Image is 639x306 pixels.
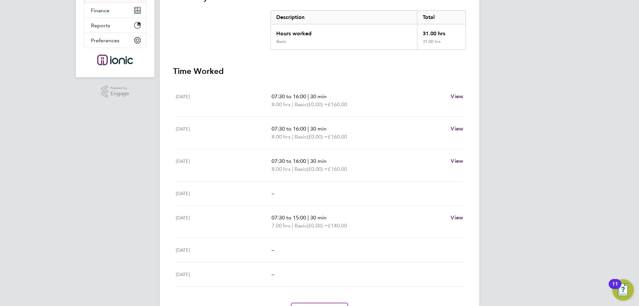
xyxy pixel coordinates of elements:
[84,3,146,18] button: Finance
[310,214,326,221] span: 30 min
[417,24,466,39] div: 31.00 hrs
[308,214,309,221] span: |
[451,158,463,164] span: View
[612,284,618,293] div: 11
[272,126,306,132] span: 07:30 to 16:00
[451,214,463,221] span: View
[176,246,272,254] div: [DATE]
[328,101,347,108] span: £160.00
[308,126,309,132] span: |
[84,55,146,65] a: Go to home page
[417,39,466,50] div: 31.00 hrs
[97,55,133,65] img: ionic-logo-retina.png
[328,134,347,140] span: £160.00
[101,85,129,98] a: Powered byEngage
[84,33,146,48] button: Preferences
[272,190,274,196] span: –
[295,101,307,109] span: Basic
[91,7,109,14] span: Finance
[272,222,291,229] span: 7.00 hrs
[295,222,307,230] span: Basic
[110,85,129,91] span: Powered by
[176,189,272,197] div: [DATE]
[272,247,274,253] span: –
[292,134,293,140] span: |
[295,165,307,173] span: Basic
[176,93,272,109] div: [DATE]
[328,222,347,229] span: £140.00
[272,93,306,100] span: 07:30 to 16:00
[84,18,146,33] button: Reports
[307,166,328,172] span: (£0.00) =
[272,214,306,221] span: 07:30 to 15:00
[612,279,634,301] button: Open Resource Center, 11 new notifications
[276,39,286,44] div: Basic
[451,214,463,222] a: View
[451,93,463,101] a: View
[292,222,293,229] span: |
[272,166,291,172] span: 8.00 hrs
[292,101,293,108] span: |
[307,134,328,140] span: (£0.00) =
[292,166,293,172] span: |
[451,93,463,100] span: View
[310,158,326,164] span: 30 min
[176,157,272,173] div: [DATE]
[271,11,417,24] div: Description
[451,126,463,132] span: View
[272,158,306,164] span: 07:30 to 16:00
[310,126,326,132] span: 30 min
[310,93,326,100] span: 30 min
[307,222,328,229] span: (£0.00) =
[91,22,110,29] span: Reports
[176,125,272,141] div: [DATE]
[176,214,272,230] div: [DATE]
[176,270,272,278] div: [DATE]
[272,101,291,108] span: 8.00 hrs
[308,93,309,100] span: |
[173,66,466,77] h3: Time Worked
[307,101,328,108] span: (£0.00) =
[271,24,417,39] div: Hours worked
[417,11,466,24] div: Total
[295,133,307,141] span: Basic
[272,271,274,277] span: –
[308,158,309,164] span: |
[271,10,466,50] div: Summary
[91,37,119,44] span: Preferences
[451,157,463,165] a: View
[110,91,129,97] span: Engage
[328,166,347,172] span: £160.00
[451,125,463,133] a: View
[272,134,291,140] span: 8.00 hrs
